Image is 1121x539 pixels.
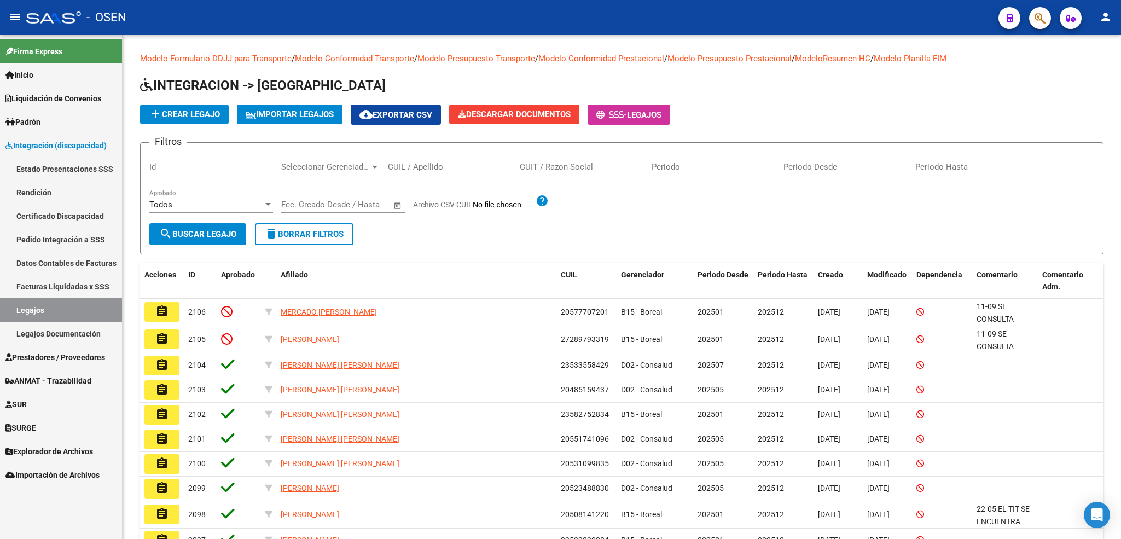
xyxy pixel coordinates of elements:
span: 202501 [698,335,724,344]
span: [DATE] [818,308,840,316]
input: Fecha fin [335,200,388,210]
span: Modificado [867,270,907,279]
datatable-header-cell: Dependencia [912,263,972,299]
span: Acciones [144,270,176,279]
span: 202512 [758,510,784,519]
button: IMPORTAR LEGAJOS [237,105,342,124]
span: [DATE] [818,335,840,344]
datatable-header-cell: Acciones [140,263,184,299]
span: Periodo Desde [698,270,748,279]
a: Modelo Planilla FIM [874,54,946,63]
span: [DATE] [818,434,840,443]
span: Importación de Archivos [5,469,100,481]
span: [PERSON_NAME] [281,335,339,344]
span: Aprobado [221,270,255,279]
span: Buscar Legajo [159,229,236,239]
span: 202507 [698,361,724,369]
button: -Legajos [588,105,670,125]
a: Modelo Formulario DDJJ para Transporte [140,54,292,63]
span: D02 - Consalud [621,484,672,492]
span: 2104 [188,361,206,369]
span: 202505 [698,434,724,443]
span: 2105 [188,335,206,344]
datatable-header-cell: Creado [814,263,863,299]
button: Buscar Legajo [149,223,246,245]
span: 2099 [188,484,206,492]
mat-icon: menu [9,10,22,24]
datatable-header-cell: Comentario [972,263,1038,299]
span: SURGE [5,422,36,434]
mat-icon: assignment [155,507,169,520]
span: Borrar Filtros [265,229,344,239]
mat-icon: delete [265,227,278,240]
span: 202512 [758,459,784,468]
span: ID [188,270,195,279]
span: [PERSON_NAME] [281,484,339,492]
span: B15 - Boreal [621,308,662,316]
span: 23582752834 [561,410,609,419]
span: 20531099835 [561,459,609,468]
span: Todos [149,200,172,210]
button: Exportar CSV [351,105,441,125]
span: D02 - Consalud [621,459,672,468]
datatable-header-cell: Afiliado [276,263,556,299]
span: Comentario Adm. [1042,270,1083,292]
span: [PERSON_NAME] [PERSON_NAME] [281,361,399,369]
span: B15 - Boreal [621,510,662,519]
span: [DATE] [818,510,840,519]
span: [DATE] [867,361,890,369]
span: 202501 [698,308,724,316]
span: [DATE] [867,484,890,492]
span: D02 - Consalud [621,361,672,369]
datatable-header-cell: ID [184,263,217,299]
span: Comentario [977,270,1018,279]
datatable-header-cell: Periodo Desde [693,263,753,299]
span: [DATE] [818,484,840,492]
span: 2106 [188,308,206,316]
button: Crear Legajo [140,105,229,124]
span: 202501 [698,510,724,519]
span: Crear Legajo [149,109,220,119]
div: Open Intercom Messenger [1084,502,1110,528]
span: 20577707201 [561,308,609,316]
span: Integración (discapacidad) [5,140,107,152]
a: Modelo Conformidad Prestacional [538,54,664,63]
span: 2100 [188,459,206,468]
span: 202505 [698,385,724,394]
a: Modelo Presupuesto Transporte [417,54,535,63]
span: SUR [5,398,27,410]
button: Borrar Filtros [255,223,353,245]
span: Firma Express [5,45,62,57]
datatable-header-cell: Gerenciador [617,263,693,299]
span: [PERSON_NAME] [PERSON_NAME] [281,385,399,394]
span: 2098 [188,510,206,519]
span: [DATE] [818,385,840,394]
span: 202512 [758,484,784,492]
span: 20523488830 [561,484,609,492]
span: [DATE] [818,410,840,419]
span: Legajos [627,110,661,120]
h3: Filtros [149,134,187,149]
input: Archivo CSV CUIL [473,200,536,210]
span: [DATE] [867,459,890,468]
span: 2101 [188,434,206,443]
datatable-header-cell: Periodo Hasta [753,263,814,299]
span: Creado [818,270,843,279]
datatable-header-cell: CUIL [556,263,617,299]
span: 202512 [758,361,784,369]
a: Modelo Conformidad Transporte [295,54,414,63]
span: MERCADO [PERSON_NAME] [281,308,377,316]
span: Inicio [5,69,33,81]
input: Fecha inicio [281,200,326,210]
span: INTEGRACION -> [GEOGRAPHIC_DATA] [140,78,386,93]
span: B15 - Boreal [621,335,662,344]
mat-icon: assignment [155,383,169,396]
span: 2102 [188,410,206,419]
span: [PERSON_NAME] [281,510,339,519]
datatable-header-cell: Modificado [863,263,912,299]
span: Explorador de Archivos [5,445,93,457]
mat-icon: assignment [155,432,169,445]
span: 202512 [758,308,784,316]
span: Exportar CSV [359,110,432,120]
span: Gerenciador [621,270,664,279]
